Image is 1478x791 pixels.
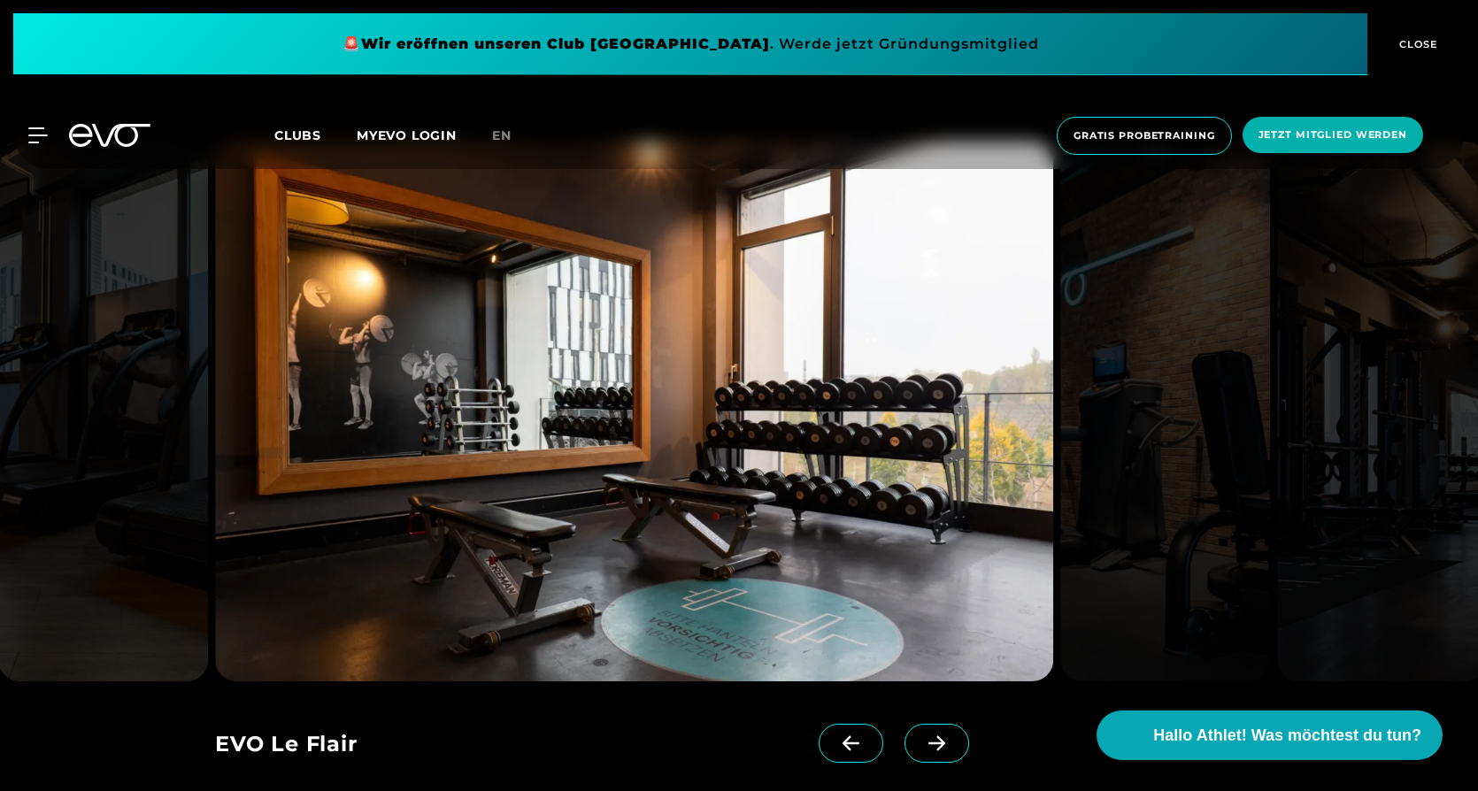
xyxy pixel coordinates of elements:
span: Clubs [274,127,321,143]
span: CLOSE [1395,36,1438,52]
span: Hallo Athlet! Was möchtest du tun? [1153,724,1421,748]
a: Clubs [274,127,357,143]
span: en [492,127,512,143]
button: CLOSE [1367,13,1465,75]
a: Gratis Probetraining [1051,117,1237,155]
span: Jetzt Mitglied werden [1259,127,1407,142]
img: evofitness [1060,142,1270,681]
span: Gratis Probetraining [1074,128,1215,143]
a: en [492,126,533,146]
button: Hallo Athlet! Was möchtest du tun? [1097,710,1443,760]
a: Jetzt Mitglied werden [1237,117,1428,155]
img: evofitness [215,142,1053,681]
a: MYEVO LOGIN [357,127,457,143]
